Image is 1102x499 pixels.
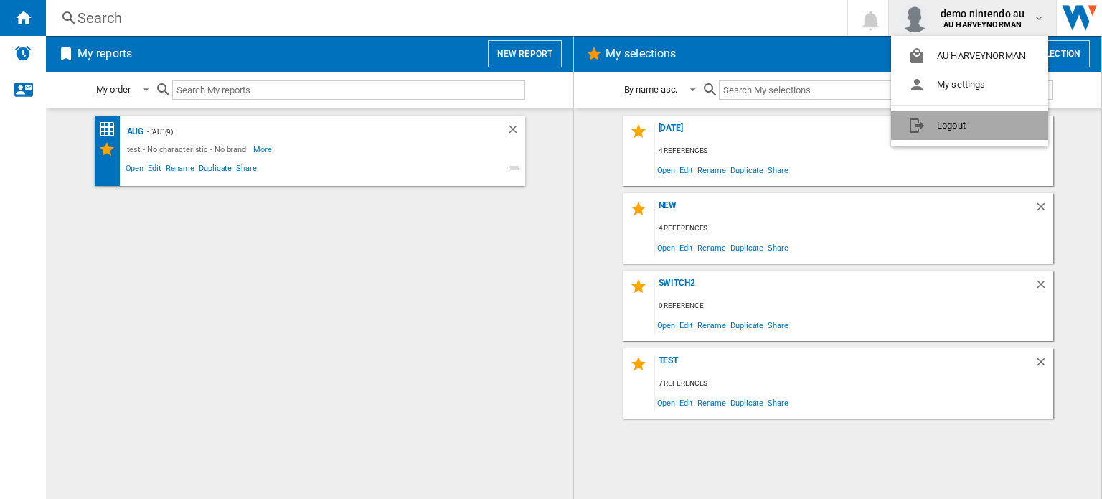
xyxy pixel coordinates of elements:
[891,42,1048,70] button: AU HARVEYNORMAN
[891,70,1048,99] button: My settings
[891,111,1048,140] button: Logout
